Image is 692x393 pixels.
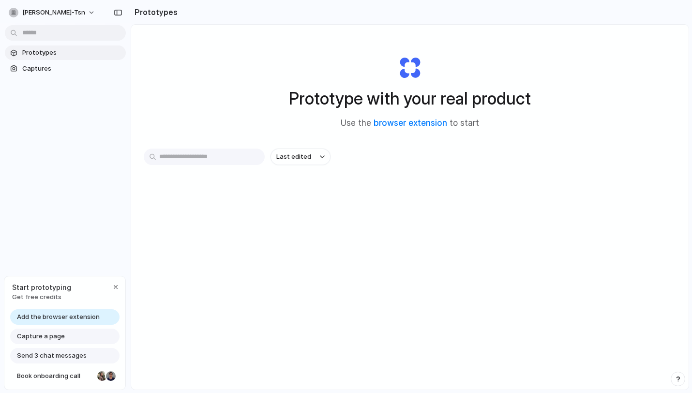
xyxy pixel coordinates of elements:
[22,64,122,74] span: Captures
[374,118,447,128] a: browser extension
[5,61,126,76] a: Captures
[22,8,85,17] span: [PERSON_NAME]-tsn
[17,371,93,381] span: Book onboarding call
[12,282,71,292] span: Start prototyping
[10,368,120,384] a: Book onboarding call
[105,370,117,382] div: Christian Iacullo
[17,332,65,341] span: Capture a page
[276,152,311,162] span: Last edited
[131,6,178,18] h2: Prototypes
[5,45,126,60] a: Prototypes
[22,48,122,58] span: Prototypes
[10,309,120,325] a: Add the browser extension
[271,149,331,165] button: Last edited
[12,292,71,302] span: Get free credits
[289,86,531,111] h1: Prototype with your real product
[17,312,100,322] span: Add the browser extension
[17,351,87,361] span: Send 3 chat messages
[96,370,108,382] div: Nicole Kubica
[341,117,479,130] span: Use the to start
[5,5,100,20] button: [PERSON_NAME]-tsn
